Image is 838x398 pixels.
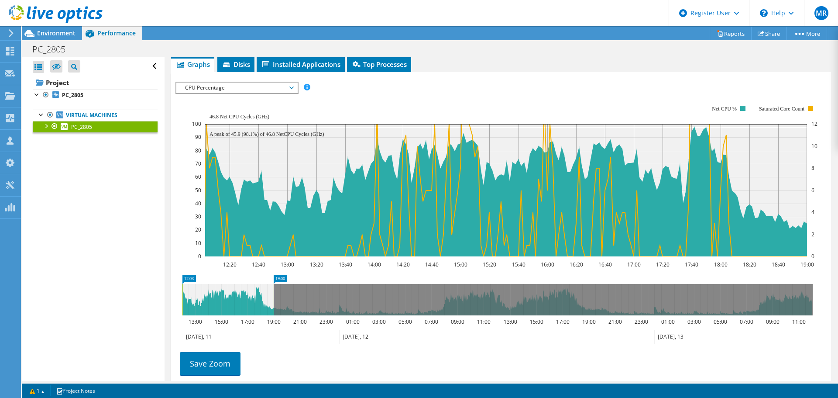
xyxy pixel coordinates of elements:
a: PC_2805 [33,121,158,132]
a: 1 [24,385,51,396]
text: 17:40 [685,261,698,268]
text: 15:00 [454,261,467,268]
text: 10 [195,239,201,247]
text: 17:00 [556,318,570,325]
svg: \n [760,9,768,17]
text: 01:00 [661,318,675,325]
text: 05:00 [398,318,412,325]
text: 17:20 [656,261,670,268]
span: PC_2805 [71,123,92,131]
a: PC_2805 [33,90,158,101]
text: 8 [811,164,814,172]
text: 18:40 [772,261,785,268]
text: 10 [811,142,817,150]
text: 03:00 [687,318,701,325]
text: 12 [811,120,817,128]
span: Disks [222,60,250,69]
b: PC_2805 [62,91,83,99]
text: 14:40 [425,261,439,268]
text: 70 [195,160,201,167]
text: Net CPU % [712,106,737,112]
text: 17:00 [627,261,641,268]
text: 09:00 [451,318,464,325]
text: 21:00 [608,318,622,325]
text: 18:20 [743,261,756,268]
text: 46.8 Net CPU Cycles (GHz) [209,114,269,120]
text: 21:00 [293,318,307,325]
text: 01:00 [346,318,360,325]
span: Installed Applications [261,60,340,69]
text: 0 [198,253,201,260]
text: 13:00 [189,318,202,325]
text: 09:00 [766,318,780,325]
text: 11:00 [477,318,491,325]
text: 05:00 [714,318,727,325]
text: 17:00 [241,318,254,325]
text: 30 [195,213,201,220]
text: 15:00 [215,318,228,325]
text: 2 [811,231,814,238]
text: 07:00 [740,318,753,325]
text: A peak of 45.9 (98.1%) of 46.8 NetCPU Cycles (GHz) [209,131,324,137]
text: 16:40 [598,261,612,268]
text: 03:00 [372,318,386,325]
text: 40 [195,200,201,207]
text: 16:20 [570,261,583,268]
a: Project [33,76,158,90]
a: Save Zoom [180,352,240,375]
text: 12:40 [252,261,265,268]
span: Environment [37,29,76,37]
text: 80 [195,147,201,154]
text: 15:20 [483,261,496,268]
text: Saturated Core Count [759,106,805,112]
text: 19:00 [800,261,814,268]
text: 14:00 [367,261,381,268]
a: Project Notes [50,385,101,396]
text: 18:00 [714,261,728,268]
text: 13:00 [504,318,517,325]
text: 20 [195,226,201,233]
a: Virtual Machines [33,110,158,121]
text: 100 [192,120,201,128]
span: Top Processes [351,60,407,69]
a: More [786,27,827,40]
text: 50 [195,187,201,194]
span: MR [814,6,828,20]
text: 23:00 [635,318,648,325]
text: 14:20 [396,261,410,268]
text: 19:00 [267,318,281,325]
text: 15:00 [530,318,543,325]
span: Performance [97,29,136,37]
text: 6 [811,187,814,194]
text: 07:00 [425,318,438,325]
text: 23:00 [319,318,333,325]
text: 11:00 [792,318,806,325]
text: 12:20 [223,261,237,268]
text: 16:00 [541,261,554,268]
text: 13:40 [339,261,352,268]
text: 13:20 [310,261,323,268]
text: 90 [195,133,201,141]
text: 60 [195,173,201,180]
span: CPU Percentage [181,83,293,93]
text: 19:00 [582,318,596,325]
a: Share [751,27,787,40]
h1: PC_2805 [28,45,79,54]
text: 0 [811,253,814,260]
span: Graphs [175,60,210,69]
text: 13:00 [281,261,294,268]
a: Reports [710,27,752,40]
text: 4 [811,208,814,216]
text: 15:40 [512,261,525,268]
